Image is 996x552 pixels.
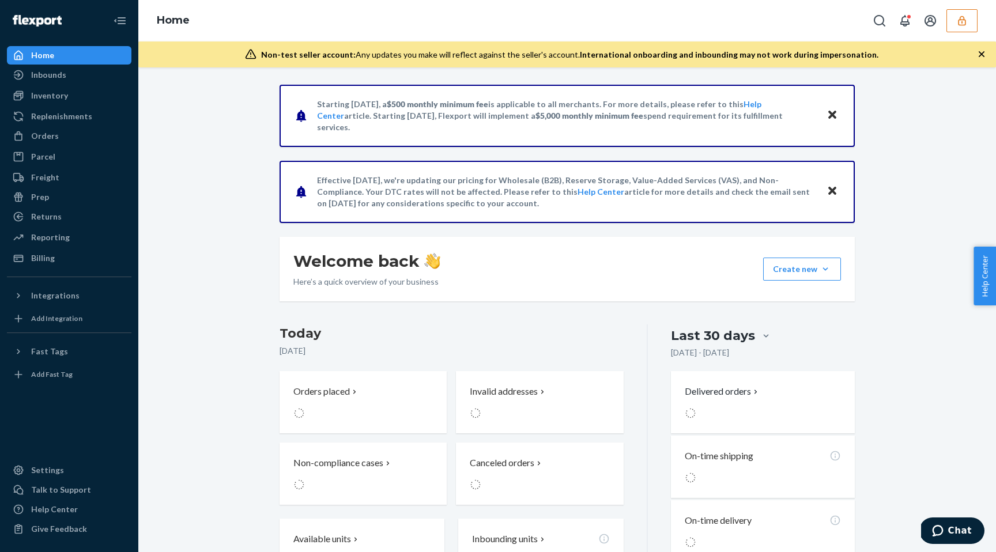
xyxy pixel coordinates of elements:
[148,4,199,37] ol: breadcrumbs
[317,99,816,133] p: Starting [DATE], a is applicable to all merchants. For more details, please refer to this article...
[31,111,92,122] div: Replenishments
[280,324,624,343] h3: Today
[456,371,623,433] button: Invalid addresses
[7,86,131,105] a: Inventory
[31,211,62,222] div: Returns
[31,50,54,61] div: Home
[387,99,488,109] span: $500 monthly minimum fee
[31,172,59,183] div: Freight
[470,456,534,470] p: Canceled orders
[31,191,49,203] div: Prep
[317,175,816,209] p: Effective [DATE], we're updating our pricing for Wholesale (B2B), Reserve Storage, Value-Added Se...
[261,50,356,59] span: Non-test seller account:
[825,107,840,124] button: Close
[685,514,752,527] p: On-time delivery
[31,232,70,243] div: Reporting
[7,481,131,499] button: Talk to Support
[7,249,131,267] a: Billing
[7,148,131,166] a: Parcel
[31,346,68,357] div: Fast Tags
[456,443,623,505] button: Canceled orders
[31,90,68,101] div: Inventory
[763,258,841,281] button: Create new
[580,50,878,59] span: International onboarding and inbounding may not work during impersonation.
[31,484,91,496] div: Talk to Support
[893,9,916,32] button: Open notifications
[921,517,984,546] iframe: Opens a widget where you can chat to one of our agents
[919,9,942,32] button: Open account menu
[293,385,350,398] p: Orders placed
[280,443,447,505] button: Non-compliance cases
[671,327,755,345] div: Last 30 days
[868,9,891,32] button: Open Search Box
[7,207,131,226] a: Returns
[685,449,753,463] p: On-time shipping
[157,14,190,27] a: Home
[7,107,131,126] a: Replenishments
[7,66,131,84] a: Inbounds
[7,342,131,361] button: Fast Tags
[7,127,131,145] a: Orders
[424,253,440,269] img: hand-wave emoji
[7,500,131,519] a: Help Center
[280,345,624,357] p: [DATE]
[31,464,64,476] div: Settings
[293,276,440,288] p: Here’s a quick overview of your business
[31,290,80,301] div: Integrations
[31,369,73,379] div: Add Fast Tag
[472,532,538,546] p: Inbounding units
[7,365,131,384] a: Add Fast Tag
[31,313,82,323] div: Add Integration
[293,532,351,546] p: Available units
[13,15,62,27] img: Flexport logo
[974,247,996,305] button: Help Center
[7,309,131,328] a: Add Integration
[825,183,840,200] button: Close
[7,228,131,247] a: Reporting
[31,69,66,81] div: Inbounds
[293,251,440,271] h1: Welcome back
[7,286,131,305] button: Integrations
[31,252,55,264] div: Billing
[7,168,131,187] a: Freight
[293,456,383,470] p: Non-compliance cases
[578,187,624,196] a: Help Center
[7,520,131,538] button: Give Feedback
[31,130,59,142] div: Orders
[31,523,87,535] div: Give Feedback
[261,49,878,61] div: Any updates you make will reflect against the seller's account.
[535,111,643,120] span: $5,000 monthly minimum fee
[7,188,131,206] a: Prep
[108,9,131,32] button: Close Navigation
[280,371,447,433] button: Orders placed
[31,151,55,162] div: Parcel
[685,385,760,398] button: Delivered orders
[470,385,538,398] p: Invalid addresses
[31,504,78,515] div: Help Center
[671,347,729,358] p: [DATE] - [DATE]
[7,461,131,479] a: Settings
[7,46,131,65] a: Home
